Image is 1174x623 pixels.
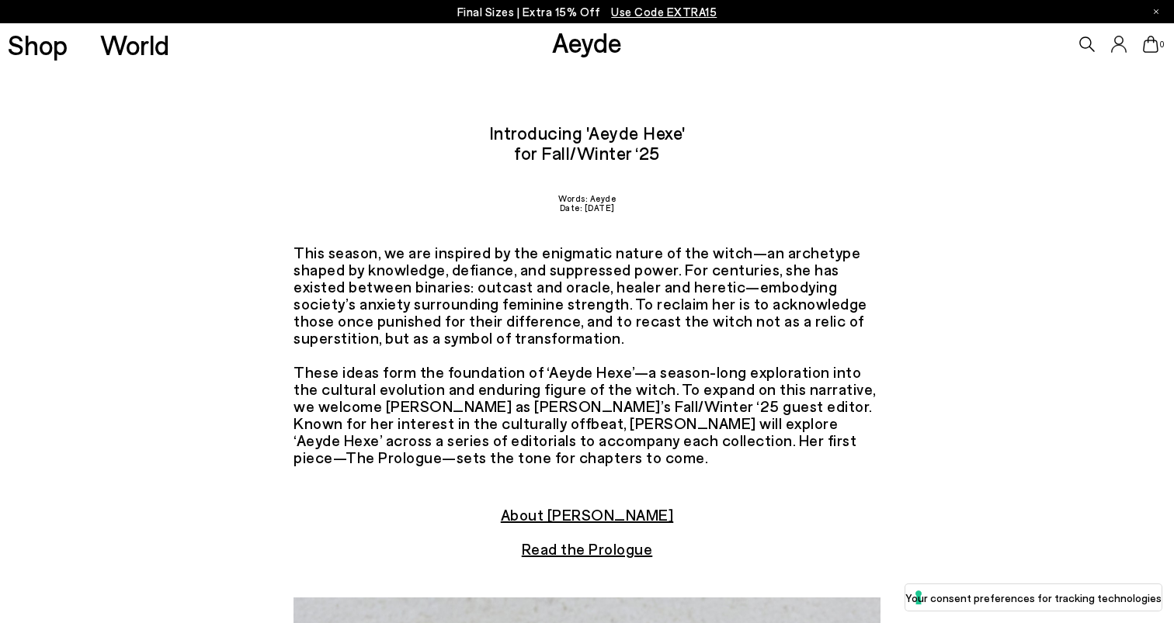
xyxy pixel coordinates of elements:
[457,2,717,22] p: Final Sizes | Extra 15% Off
[293,244,881,466] div: This season, we are inspired by the enigmatic nature of the witch—an archetype shaped by knowledg...
[905,584,1162,611] button: Your consent preferences for tracking technologies
[100,31,169,58] a: World
[501,505,674,524] a: About [PERSON_NAME]
[905,590,1162,606] label: Your consent preferences for tracking technologies
[1158,40,1166,49] span: 0
[552,26,622,58] a: Aeyde
[293,194,881,213] div: Words: Aeyde Date: [DATE]
[611,5,717,19] span: Navigate to /collections/ss25-final-sizes
[8,31,68,58] a: Shop
[522,539,653,558] a: Read the Prologue
[1143,36,1158,53] a: 0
